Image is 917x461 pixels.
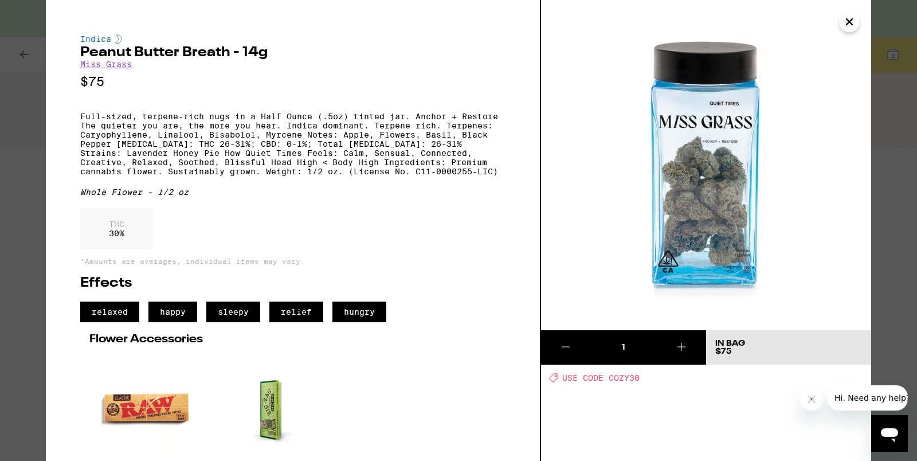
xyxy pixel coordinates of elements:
[80,46,505,60] h2: Peanut Butter Breath - 14g
[89,334,496,345] h2: Flower Accessories
[562,373,640,382] span: USE CODE COZY30
[115,34,122,44] img: indicaColor.svg
[80,75,505,89] p: $75
[80,34,505,44] div: Indica
[80,112,505,176] p: Full-sized, terpene-rich nugs in a Half Ounce (.5oz) tinted jar. Anchor + Restore The quieter you...
[80,276,505,290] h2: Effects
[80,208,153,249] div: 30 %
[706,330,871,365] button: In Bag$75
[332,302,386,322] span: hungry
[828,385,908,411] iframe: Message from company
[871,415,908,452] iframe: Button to launch messaging window
[800,388,823,411] iframe: Close message
[590,342,656,353] div: 1
[715,347,731,355] span: $75
[206,302,260,322] span: sleepy
[839,11,860,32] button: Close
[7,8,83,17] span: Hi. Need any help?
[269,302,323,322] span: relief
[80,60,132,69] a: Miss Grass
[80,257,505,265] p: *Amounts are averages, individual items may vary.
[80,302,139,322] span: relaxed
[109,220,124,229] p: THC
[148,302,197,322] span: happy
[715,339,745,347] div: In Bag
[80,187,505,197] div: Whole Flower - 1/2 oz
